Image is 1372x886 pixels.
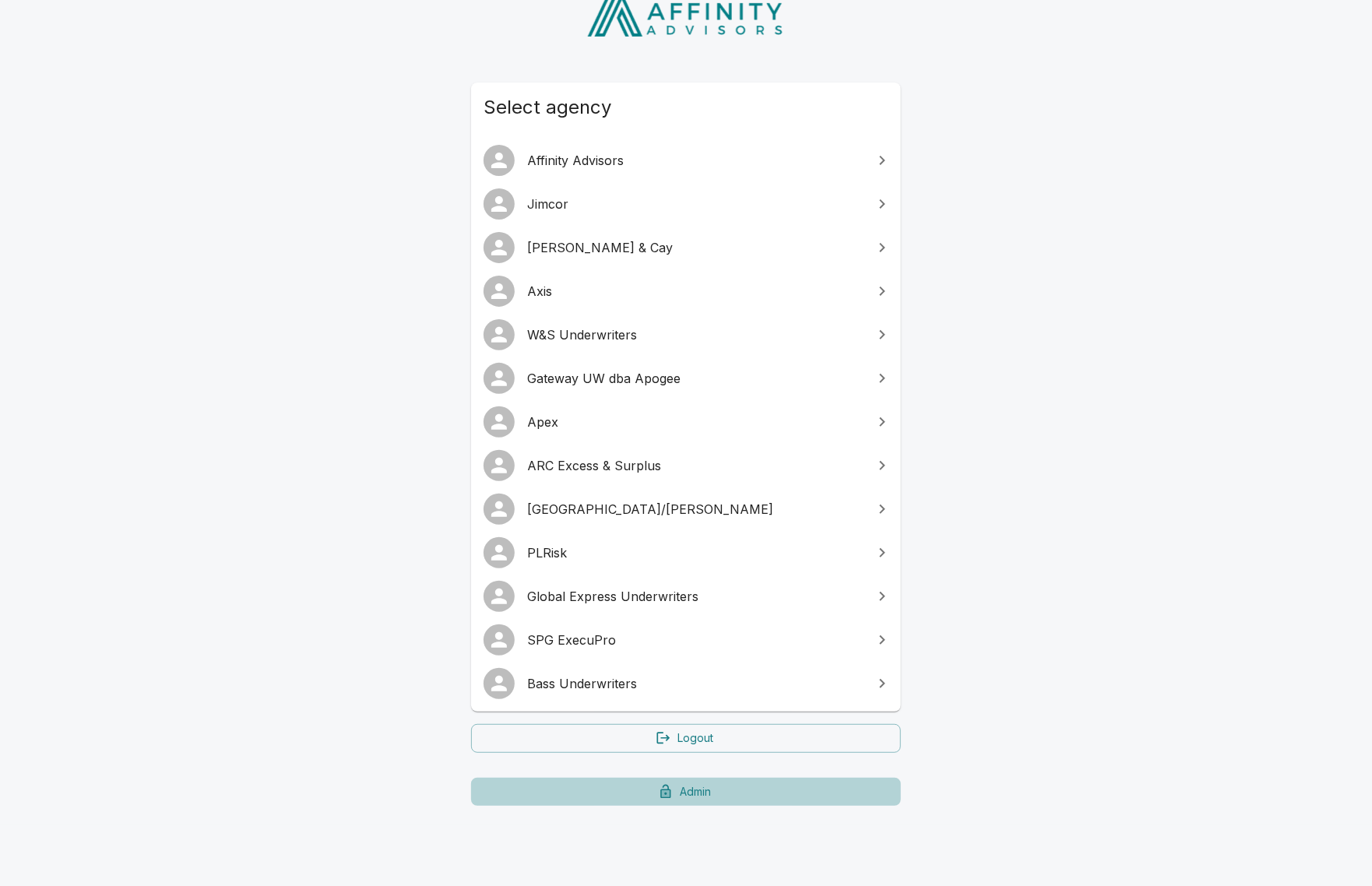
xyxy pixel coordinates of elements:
[471,269,901,313] a: Axis
[527,238,864,257] span: [PERSON_NAME] & Cay
[471,182,901,226] a: Jimcor
[471,487,901,531] a: [GEOGRAPHIC_DATA]/[PERSON_NAME]
[471,226,901,269] a: [PERSON_NAME] & Cay
[471,357,901,400] a: Gateway UW dba Apogee
[471,139,901,182] a: Affinity Advisors
[527,151,864,170] span: Affinity Advisors
[527,325,864,344] span: W&S Underwriters
[527,282,864,301] span: Axis
[527,195,864,213] span: Jimcor
[527,674,864,693] span: Bass Underwriters
[527,500,864,519] span: [GEOGRAPHIC_DATA]/[PERSON_NAME]
[471,575,901,618] a: Global Express Underwriters
[527,413,864,431] span: Apex
[471,778,901,807] a: Admin
[527,543,864,562] span: PLRisk
[471,444,901,487] a: ARC Excess & Surplus
[471,724,901,753] a: Logout
[527,456,864,475] span: ARC Excess & Surplus
[527,587,864,606] span: Global Express Underwriters
[471,618,901,662] a: SPG ExecuPro
[471,662,901,705] a: Bass Underwriters
[484,95,888,120] span: Select agency
[471,400,901,444] a: Apex
[527,369,864,388] span: Gateway UW dba Apogee
[471,531,901,575] a: PLRisk
[527,631,864,649] span: SPG ExecuPro
[471,313,901,357] a: W&S Underwriters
